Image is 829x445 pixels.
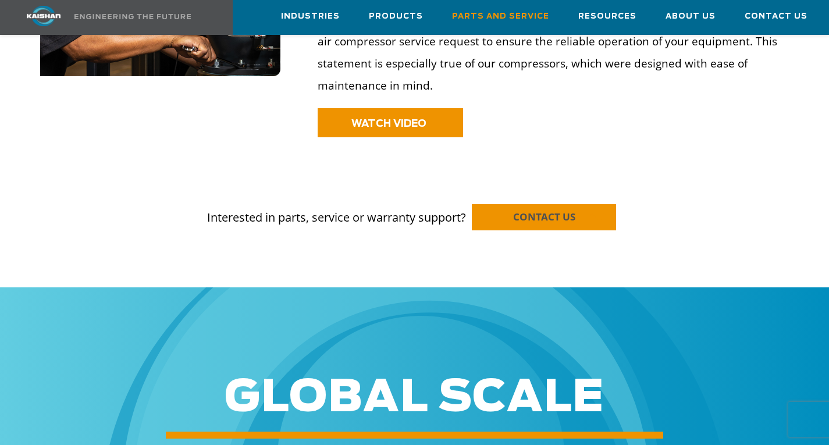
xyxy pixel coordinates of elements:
span: Industries [281,10,340,23]
span: WATCH VIDEO [351,119,426,129]
a: About Us [666,1,716,32]
span: Contact Us [745,10,807,23]
span: Parts and Service [452,10,549,23]
a: Industries [281,1,340,32]
a: Products [369,1,423,32]
img: Engineering the future [74,14,191,19]
a: Resources [578,1,636,32]
span: Resources [578,10,636,23]
a: CONTACT US [472,204,616,230]
span: About Us [666,10,716,23]
a: Contact Us [745,1,807,32]
span: Products [369,10,423,23]
p: Interested in parts, service or warranty support? [40,187,789,226]
a: WATCH VIDEO [318,108,463,137]
span: CONTACT US [513,210,575,223]
a: Parts and Service [452,1,549,32]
